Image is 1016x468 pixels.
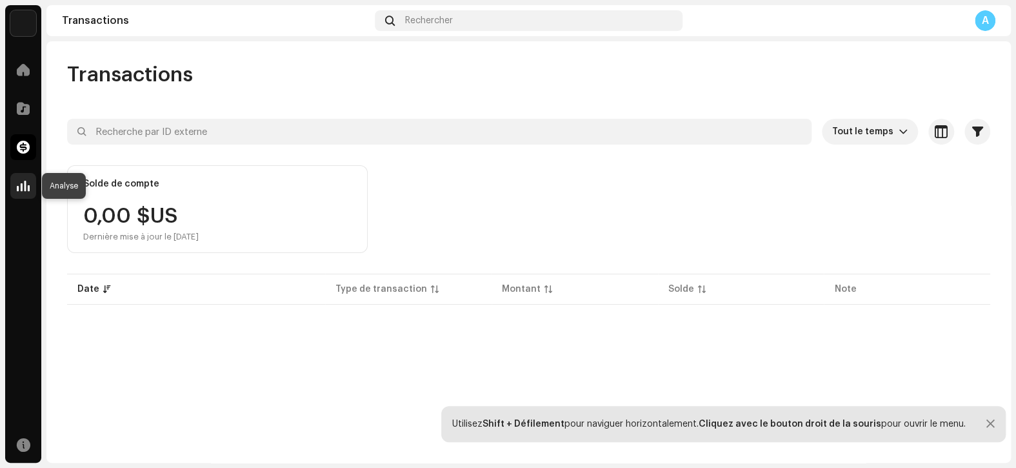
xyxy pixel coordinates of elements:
div: A [975,10,995,31]
strong: Shift + Défilement [483,420,564,429]
span: Transactions [67,62,193,88]
span: Tout le temps [832,119,899,145]
span: Rechercher [405,15,453,26]
div: dropdown trigger [899,119,908,145]
img: 34f81ff7-2202-4073-8c5d-62963ce809f3 [10,10,36,36]
strong: Cliquez avec le bouton droit de la souris [699,420,881,429]
div: Utilisez pour naviguer horizontalement. pour ouvrir le menu. [452,419,966,429]
input: Recherche par ID externe [67,119,812,145]
div: Dernière mise à jour le [DATE] [83,232,199,242]
div: Transactions [62,15,370,26]
div: Solde de compte [83,179,159,189]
